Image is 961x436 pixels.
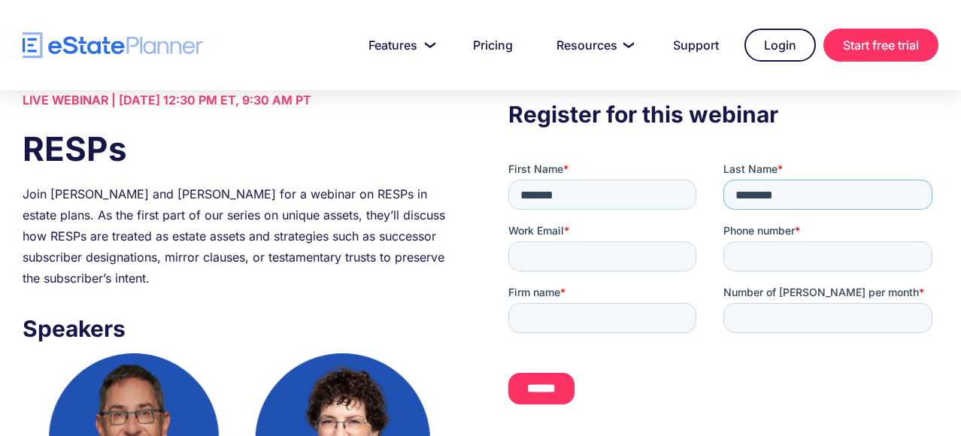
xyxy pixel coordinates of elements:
div: Join [PERSON_NAME] and [PERSON_NAME] for a webinar on RESPs in estate plans. As the first part of... [23,183,453,289]
a: Support [655,30,737,60]
div: LIVE WEBINAR | [DATE] 12:30 PM ET, 9:30 AM PT [23,89,453,111]
a: home [23,32,203,59]
h3: Speakers [23,311,453,346]
a: Login [744,29,816,62]
a: Resources [538,30,647,60]
h1: RESPs [23,126,453,172]
a: Pricing [455,30,531,60]
a: Features [350,30,447,60]
a: Start free trial [823,29,938,62]
iframe: Form 0 [508,162,938,431]
h3: Register for this webinar [508,97,938,132]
